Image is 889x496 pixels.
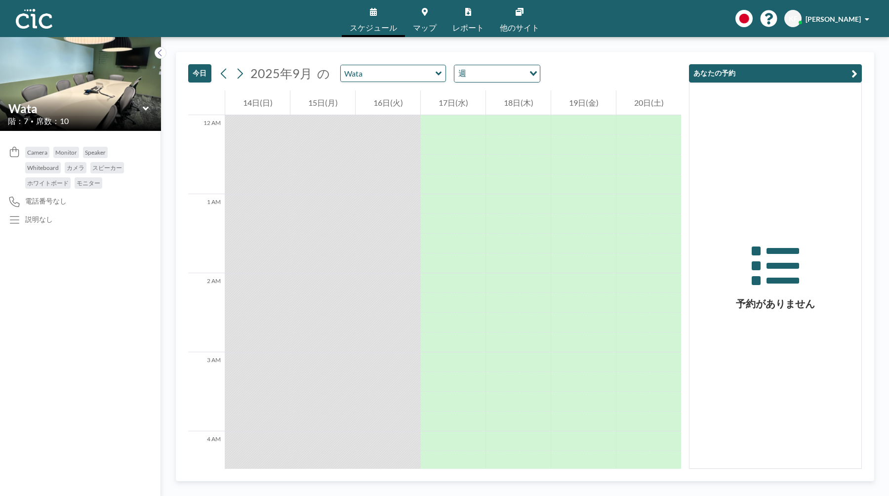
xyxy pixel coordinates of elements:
[806,15,861,23] span: [PERSON_NAME]
[77,179,100,187] span: モニター
[85,149,106,156] span: Speaker
[36,116,69,126] span: 席数：10
[456,67,468,80] span: 週
[27,179,69,187] span: ホワイトボード
[25,215,53,224] div: 説明なし
[486,90,551,115] div: 18日(木)
[616,90,681,115] div: 20日(土)
[188,194,225,273] div: 1 AM
[789,14,798,23] span: KF
[8,101,143,116] input: Wata
[27,149,47,156] span: Camera
[689,64,862,83] button: あなたの予約
[16,9,52,29] img: organization-logo
[188,273,225,352] div: 2 AM
[469,67,524,80] input: Search for option
[341,65,436,82] input: Wata
[27,164,59,171] span: Whiteboard
[55,149,77,156] span: Monitor
[25,197,67,206] span: 電話番号なし
[31,118,34,124] span: •
[250,66,312,81] span: 2025年9月
[421,90,485,115] div: 17日(水)
[454,65,540,82] div: Search for option
[8,116,28,126] span: 階：7
[188,115,225,194] div: 12 AM
[225,90,290,115] div: 14日(日)
[290,90,355,115] div: 15日(月)
[452,24,484,32] span: レポート
[67,164,84,171] span: カメラ
[350,24,397,32] span: スケジュール
[551,90,616,115] div: 19日(金)
[413,24,437,32] span: マップ
[188,64,211,83] button: 今日
[317,66,330,81] span: の
[188,352,225,431] div: 3 AM
[500,24,539,32] span: 他のサイト
[356,90,420,115] div: 16日(火)
[92,164,122,171] span: スピーカー
[689,297,861,310] h3: 予約がありません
